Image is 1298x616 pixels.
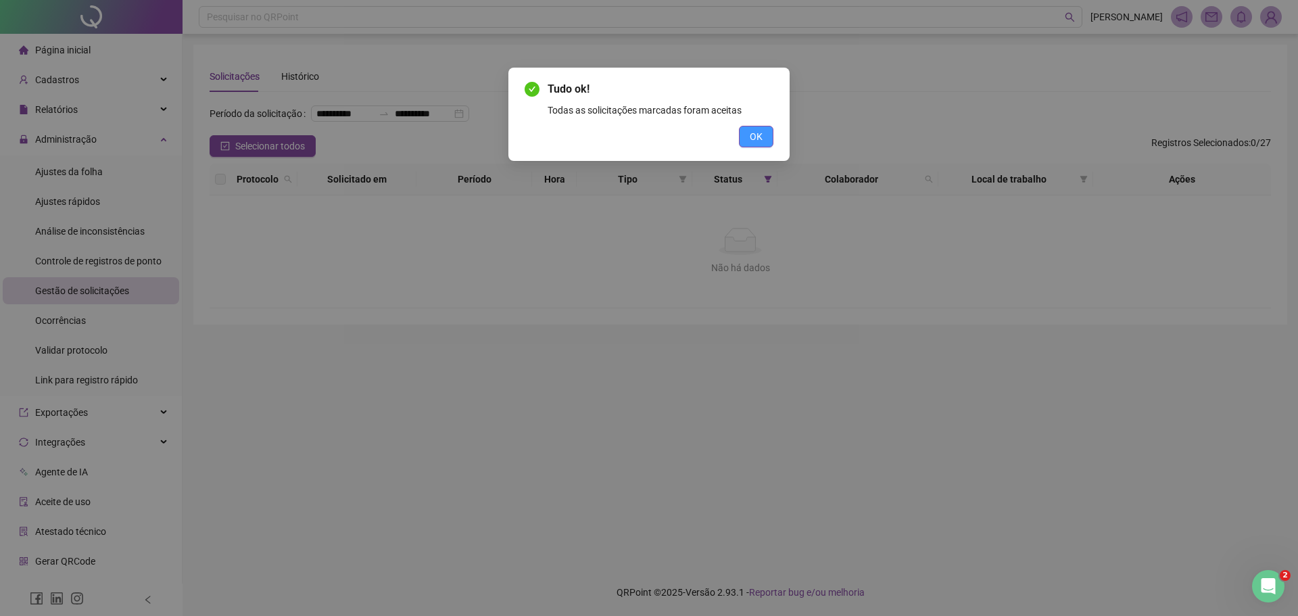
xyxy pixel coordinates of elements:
[1252,570,1284,602] iframe: Intercom live chat
[548,81,773,97] span: Tudo ok!
[739,126,773,147] button: OK
[1280,570,1291,581] span: 2
[750,129,763,144] span: OK
[525,82,539,97] span: check-circle
[548,103,773,118] div: Todas as solicitações marcadas foram aceitas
